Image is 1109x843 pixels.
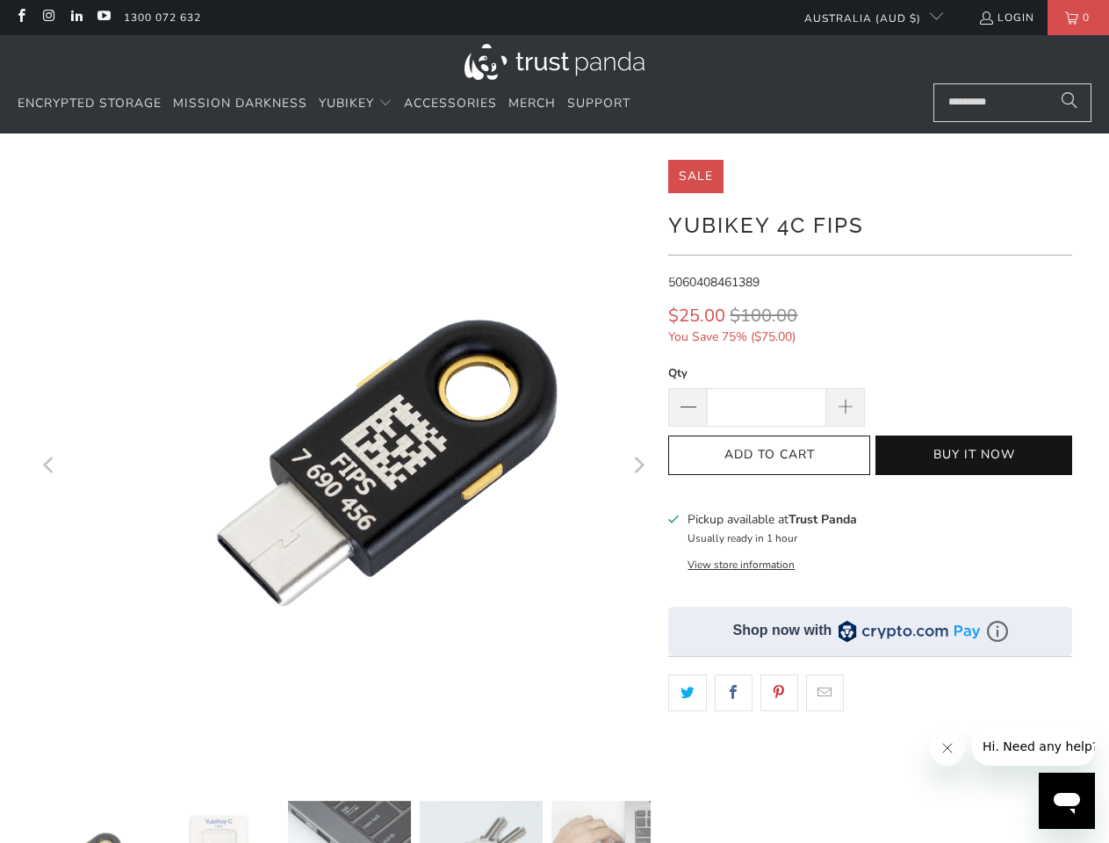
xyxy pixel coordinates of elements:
a: Trust Panda Australia on YouTube [96,11,111,25]
summary: YubiKey [319,83,392,125]
a: Share this on Twitter [668,674,706,711]
a: Share this on Pinterest [760,674,798,711]
h3: Pickup available at [688,510,857,529]
a: Trust Panda Australia on LinkedIn [68,11,83,25]
button: Add to Cart [668,436,870,475]
nav: Translation missing: en.navigation.header.main_nav [18,83,630,125]
a: Accessories [404,83,497,125]
span: Sale [679,168,713,184]
img: Trust Panda Australia [464,44,645,80]
iframe: Button to launch messaging window [1039,773,1095,829]
iframe: Message from company [972,727,1095,766]
b: Trust Panda [789,511,857,528]
small: Usually ready in 1 hour [688,531,797,545]
span: Add to Cart [687,448,852,463]
span: Mission Darkness [173,95,307,112]
iframe: Close message [930,731,965,766]
iframe: Reviews Widget [668,742,1072,800]
a: Merch [508,83,556,125]
span: You Save 75% ( ) [668,328,929,347]
a: Support [567,83,630,125]
div: Shop now with [733,621,832,640]
a: Share this on Facebook [715,674,753,711]
span: $100.00 [730,304,797,328]
span: Accessories [404,95,497,112]
a: Trust Panda Australia on Instagram [40,11,55,25]
a: Login [978,8,1034,27]
input: Search... [933,83,1091,122]
button: View store information [688,558,795,572]
span: Encrypted Storage [18,95,162,112]
h1: YubiKey 4C FIPS [668,206,1072,241]
span: Merch [508,95,556,112]
a: Encrypted Storage [18,83,162,125]
span: YubiKey [319,95,374,112]
button: Buy it now [875,436,1072,475]
span: Support [567,95,630,112]
button: Previous [36,160,64,775]
span: $25.00 [668,304,725,328]
button: Search [1048,83,1091,122]
a: 1300 072 632 [124,8,201,27]
a: Trust Panda Australia on Facebook [13,11,28,25]
label: Qty [668,364,865,383]
a: YubiKey 4C FIPS - Trust Panda [78,160,693,775]
a: Email this to a friend [806,674,844,711]
a: Mission Darkness [173,83,307,125]
span: $75.00 [754,328,792,345]
span: 5060408461389 [668,274,760,291]
span: Hi. Need any help? [11,12,126,26]
button: Next [623,160,652,775]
